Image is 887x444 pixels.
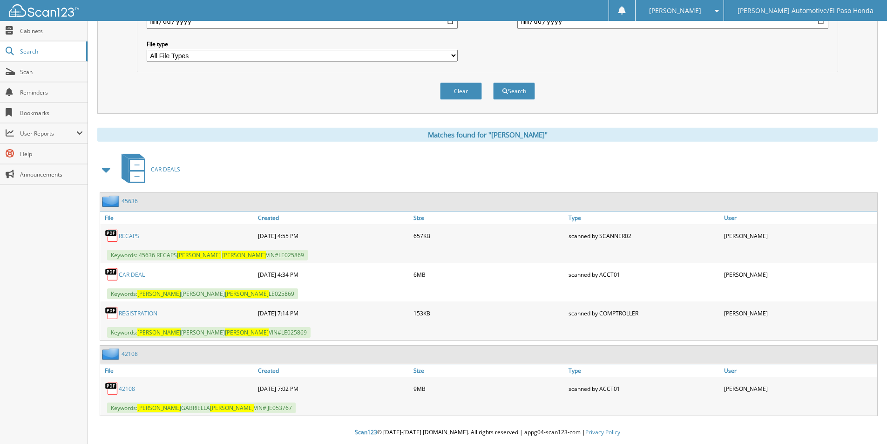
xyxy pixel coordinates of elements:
div: [DATE] 4:34 PM [256,265,411,284]
span: [PERSON_NAME] Automotive/El Paso Honda [738,8,873,14]
div: [DATE] 4:55 PM [256,226,411,245]
div: 153KB [411,304,567,322]
input: end [517,14,828,29]
a: Privacy Policy [585,428,620,436]
span: [PERSON_NAME] [649,8,701,14]
span: Keywords: GABRIELLA VIN# JE053767 [107,403,296,413]
a: Type [566,212,722,224]
div: 6MB [411,265,567,284]
div: scanned by SCANNER02 [566,226,722,245]
a: Size [411,364,567,377]
img: folder2.png [102,348,122,360]
a: CAR DEAL [119,271,145,279]
div: [PERSON_NAME] [722,226,877,245]
div: © [DATE]-[DATE] [DOMAIN_NAME]. All rights reserved | appg04-scan123-com | [88,421,887,444]
img: PDF.png [105,306,119,320]
span: Search [20,48,81,55]
button: Search [493,82,535,100]
span: Announcements [20,171,83,178]
img: PDF.png [105,267,119,281]
div: [PERSON_NAME] [722,379,877,398]
a: User [722,212,877,224]
div: [DATE] 7:02 PM [256,379,411,398]
a: File [100,364,256,377]
span: Scan123 [355,428,377,436]
label: File type [147,40,458,48]
span: [PERSON_NAME] [225,290,269,298]
a: Size [411,212,567,224]
span: [PERSON_NAME] [177,251,221,259]
span: [PERSON_NAME] [137,404,181,412]
a: CAR DEALS [116,151,180,188]
img: PDF.png [105,382,119,396]
div: [PERSON_NAME] [722,304,877,322]
span: Bookmarks [20,109,83,117]
span: CAR DEALS [151,165,180,173]
div: scanned by ACCT01 [566,379,722,398]
span: Reminders [20,89,83,96]
img: PDF.png [105,229,119,243]
div: [PERSON_NAME] [722,265,877,284]
span: Keywords: [PERSON_NAME] LE025869 [107,288,298,299]
span: [PERSON_NAME] [137,290,181,298]
div: Matches found for "[PERSON_NAME]" [97,128,878,142]
span: Help [20,150,83,158]
span: Cabinets [20,27,83,35]
a: REGISTRATION [119,309,157,317]
a: 42108 [122,350,138,358]
img: folder2.png [102,195,122,207]
button: Clear [440,82,482,100]
div: [DATE] 7:14 PM [256,304,411,322]
a: File [100,212,256,224]
a: Created [256,364,411,377]
span: User Reports [20,130,76,137]
span: Keywords: 45636 RECAPS VIN#LE025869 [107,250,308,260]
a: User [722,364,877,377]
div: scanned by ACCT01 [566,265,722,284]
a: Type [566,364,722,377]
img: scan123-logo-white.svg [9,4,79,17]
a: 42108 [119,385,135,393]
span: [PERSON_NAME] [222,251,266,259]
span: Scan [20,68,83,76]
div: scanned by COMPTROLLER [566,304,722,322]
input: start [147,14,458,29]
span: [PERSON_NAME] [210,404,254,412]
iframe: Chat Widget [840,399,887,444]
span: [PERSON_NAME] [137,328,181,336]
a: Created [256,212,411,224]
span: Keywords: [PERSON_NAME] VIN#LE025869 [107,327,311,338]
a: RECAPS [119,232,139,240]
span: [PERSON_NAME] [225,328,269,336]
a: 45636 [122,197,138,205]
div: 9MB [411,379,567,398]
div: 657KB [411,226,567,245]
